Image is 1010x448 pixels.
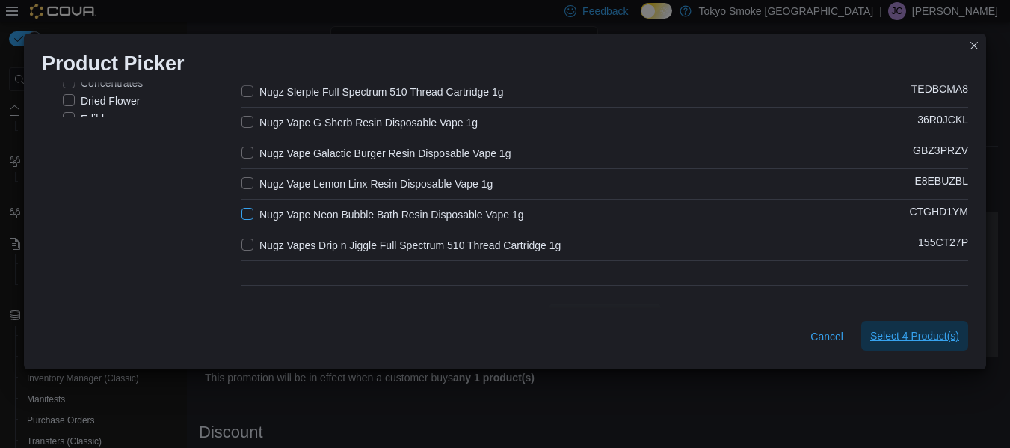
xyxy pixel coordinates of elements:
[42,52,185,76] h1: Product Picker
[965,37,983,55] button: Closes this modal window
[917,114,968,132] p: 36R0JCKL
[241,83,504,101] label: Nugz Slerple Full Spectrum 510 Thread Cartridge 1g
[241,206,524,224] label: Nugz Vape Neon Bubble Bath Resin Disposable Vape 1g
[913,144,968,162] p: GBZ3PRZV
[63,92,140,110] label: Dried Flower
[63,110,115,128] label: Edibles
[870,328,959,343] span: Select 4 Product(s)
[63,74,143,92] label: Concentrates
[911,83,968,101] p: TEDBCMA8
[241,175,493,193] label: Nugz Vape Lemon Linx Resin Disposable Vape 1g
[914,175,968,193] p: E8EBUZBL
[241,114,478,132] label: Nugz Vape G Sherb Resin Disposable Vape 1g
[909,206,968,224] p: CTGHD1YM
[861,321,968,351] button: Select 4 Product(s)
[241,236,561,254] label: Nugz Vapes Drip n Jiggle Full Spectrum 510 Thread Cartridge 1g
[810,329,843,344] span: Cancel
[918,236,968,254] p: 155CT27P
[241,144,511,162] label: Nugz Vape Galactic Burger Resin Disposable Vape 1g
[804,322,849,352] button: Cancel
